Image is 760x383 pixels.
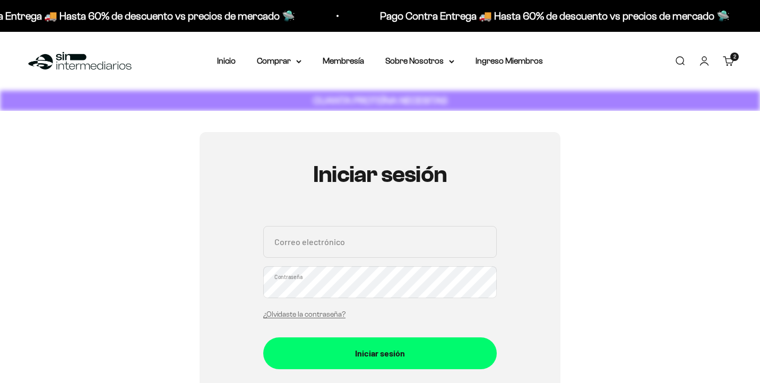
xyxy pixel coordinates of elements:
a: Ingreso Miembros [476,56,543,65]
a: Inicio [217,56,236,65]
p: Pago Contra Entrega 🚚 Hasta 60% de descuento vs precios de mercado 🛸 [380,7,730,24]
summary: Sobre Nosotros [385,54,454,68]
span: 2 [733,54,736,59]
summary: Comprar [257,54,301,68]
div: Iniciar sesión [284,346,476,360]
button: Iniciar sesión [263,337,497,369]
a: Membresía [323,56,364,65]
strong: CUANTA PROTEÍNA NECESITAS [313,95,447,106]
a: ¿Olvidaste la contraseña? [263,310,346,318]
h1: Iniciar sesión [263,162,497,187]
